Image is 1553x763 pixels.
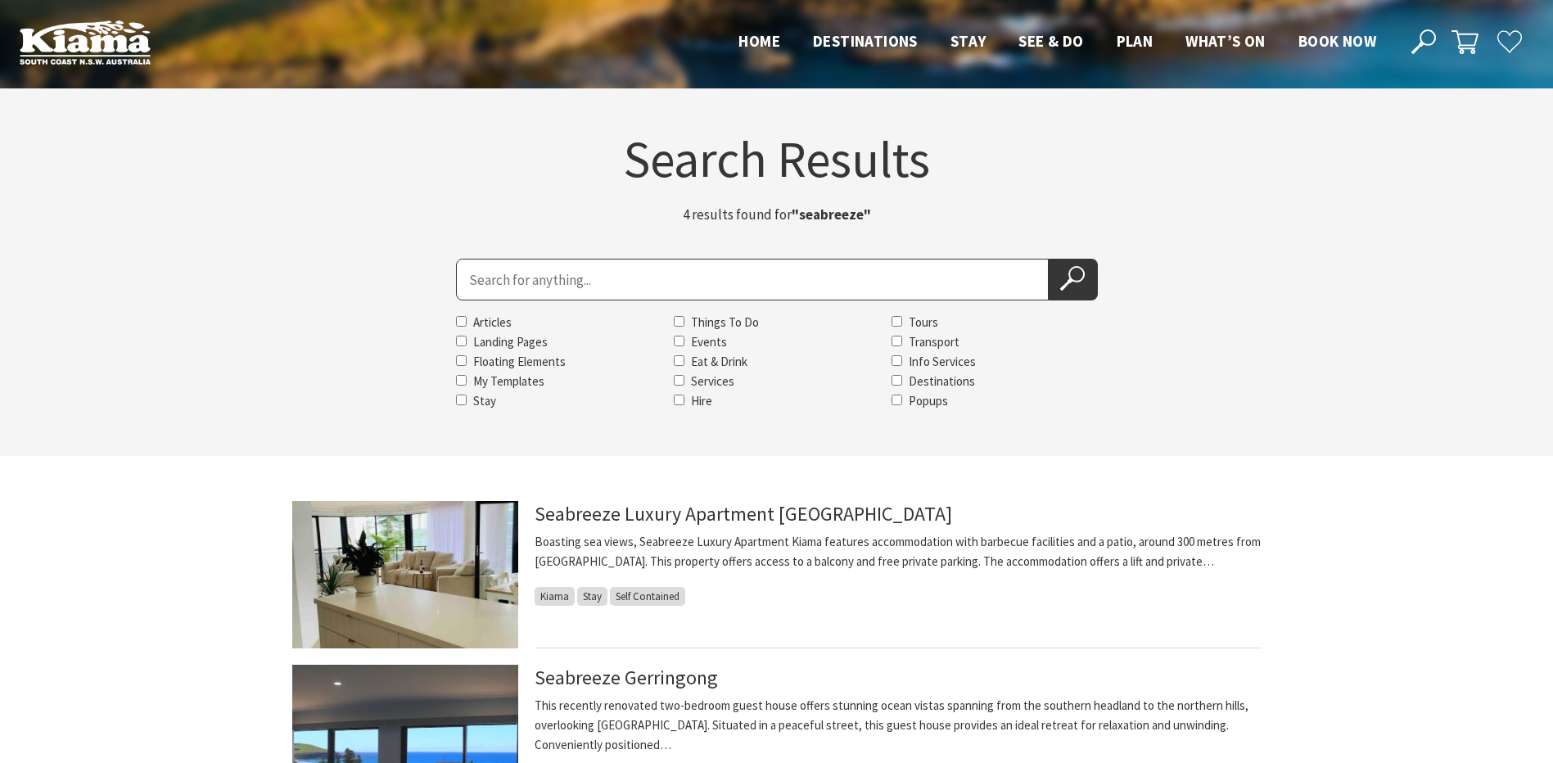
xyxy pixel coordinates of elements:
[691,393,712,409] label: Hire
[909,393,948,409] label: Popups
[535,532,1262,571] p: Boasting sea views, Seabreeze Luxury Apartment Kiama features accommodation with barbecue facilit...
[722,29,1393,56] nav: Main Menu
[1018,31,1083,51] span: See & Do
[535,665,718,690] a: Seabreeze Gerringong
[909,373,975,389] label: Destinations
[691,314,759,330] label: Things To Do
[1117,31,1153,51] span: Plan
[473,373,544,389] label: My Templates
[691,373,734,389] label: Services
[473,334,548,350] label: Landing Pages
[813,31,918,51] span: Destinations
[909,354,976,369] label: Info Services
[1298,31,1376,51] span: Book now
[738,31,780,51] span: Home
[473,393,496,409] label: Stay
[20,20,151,65] img: Kiama Logo
[909,334,959,350] label: Transport
[535,696,1262,755] p: This recently renovated two-bedroom guest house offers stunning ocean vistas spanning from the so...
[535,587,575,606] span: Kiama
[535,501,952,526] a: Seabreeze Luxury Apartment [GEOGRAPHIC_DATA]
[577,587,607,606] span: Stay
[473,354,566,369] label: Floating Elements
[292,133,1262,184] h1: Search Results
[456,259,1049,300] input: Search for:
[691,334,727,350] label: Events
[909,314,938,330] label: Tours
[1185,31,1266,51] span: What’s On
[610,587,685,606] span: Self Contained
[950,31,986,51] span: Stay
[792,205,871,223] strong: "seabreeze"
[572,204,982,226] p: 4 results found for
[473,314,512,330] label: Articles
[691,354,747,369] label: Eat & Drink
